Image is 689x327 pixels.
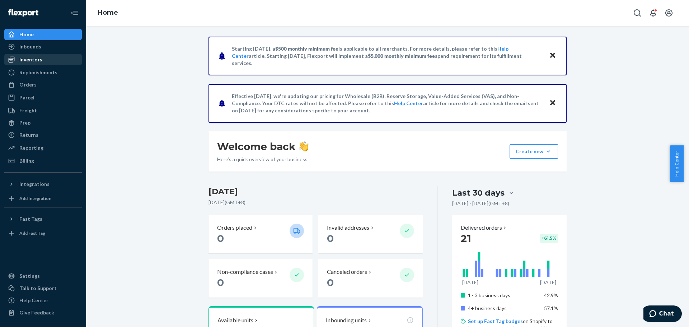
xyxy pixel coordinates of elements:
a: Inbounds [4,41,82,52]
span: 0 [327,276,334,289]
a: Help Center [394,100,423,106]
p: Inbounding units [326,316,367,324]
button: Open Search Box [630,6,645,20]
p: 1 - 3 business days [468,292,539,299]
span: $5,000 monthly minimum fee [368,53,435,59]
a: Home [98,9,118,17]
a: Billing [4,155,82,167]
div: Add Integration [19,195,51,201]
a: Add Integration [4,193,82,204]
a: Prep [4,117,82,129]
a: Parcel [4,92,82,103]
a: Reporting [4,142,82,154]
button: Fast Tags [4,213,82,225]
div: Returns [19,131,38,139]
div: Add Fast Tag [19,230,45,236]
a: Settings [4,270,82,282]
button: Close [548,51,557,61]
div: Help Center [19,297,48,304]
ol: breadcrumbs [92,3,124,23]
p: Starting [DATE], a is applicable to all merchants. For more details, please refer to this article... [232,45,542,67]
span: 0 [217,276,224,289]
div: Settings [19,272,40,280]
span: 57.1% [544,305,558,311]
span: 0 [327,232,334,244]
span: 21 [461,232,471,244]
p: Effective [DATE], we're updating our pricing for Wholesale (B2B), Reserve Storage, Value-Added Se... [232,93,542,114]
div: Prep [19,119,31,126]
div: Freight [19,107,37,114]
a: Replenishments [4,67,82,78]
button: Invalid addresses 0 [318,215,422,253]
a: Home [4,29,82,40]
span: $500 monthly minimum fee [275,46,338,52]
div: Billing [19,157,34,164]
p: Here’s a quick overview of your business [217,156,309,163]
button: Open account menu [662,6,676,20]
div: Replenishments [19,69,57,76]
p: Invalid addresses [327,224,369,232]
button: Open notifications [646,6,660,20]
div: Reporting [19,144,43,151]
div: Give Feedback [19,309,54,316]
button: Integrations [4,178,82,190]
p: Canceled orders [327,268,367,276]
button: Give Feedback [4,307,82,318]
button: Canceled orders 0 [318,259,422,298]
p: [DATE] [462,279,478,286]
p: Available units [217,316,253,324]
p: Orders placed [217,224,252,232]
button: Non-compliance cases 0 [208,259,313,298]
div: Last 30 days [452,187,505,198]
button: Create new [510,144,558,159]
a: Inventory [4,54,82,65]
button: Help Center [670,145,684,182]
a: Help Center [4,295,82,306]
h1: Welcome back [217,140,309,153]
div: + 61.5 % [540,234,558,243]
iframe: Opens a widget where you can chat to one of our agents [643,305,682,323]
a: Set up Fast Tag badges [468,318,523,324]
p: [DATE] ( GMT+8 ) [208,199,423,206]
img: Flexport logo [8,9,38,17]
h3: [DATE] [208,186,423,197]
p: [DATE] - [DATE] ( GMT+8 ) [452,200,509,207]
span: 42.9% [544,292,558,298]
button: Delivered orders [461,224,508,232]
button: Orders placed 0 [208,215,313,253]
div: Fast Tags [19,215,42,223]
img: hand-wave emoji [299,141,309,151]
button: Talk to Support [4,282,82,294]
span: 0 [217,232,224,244]
div: Home [19,31,34,38]
button: Close [548,98,557,108]
p: [DATE] [540,279,556,286]
a: Orders [4,79,82,90]
div: Integrations [19,181,50,188]
button: Close Navigation [67,6,82,20]
div: Parcel [19,94,34,101]
p: 4+ business days [468,305,539,312]
p: Non-compliance cases [217,268,273,276]
div: Talk to Support [19,285,57,292]
div: Inventory [19,56,42,63]
div: Inbounds [19,43,41,50]
a: Add Fast Tag [4,228,82,239]
a: Returns [4,129,82,141]
div: Orders [19,81,37,88]
a: Freight [4,105,82,116]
